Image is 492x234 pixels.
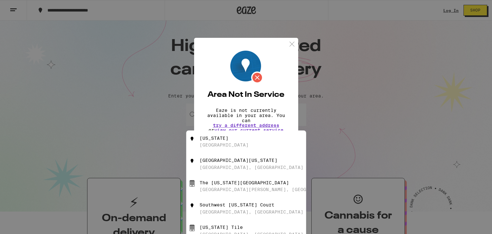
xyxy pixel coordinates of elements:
button: try a different address [213,123,279,128]
img: Florida [189,136,195,142]
img: close.svg [288,40,296,48]
div: Southwest [US_STATE] Court [200,202,275,207]
img: Southwest Florida Street [189,158,195,164]
a: view our current service area [214,128,283,138]
div: [GEOGRAPHIC_DATA] [200,142,249,147]
h2: Area Not In Service [204,91,289,99]
div: The [US_STATE][GEOGRAPHIC_DATA] [200,180,289,185]
div: [GEOGRAPHIC_DATA][PERSON_NAME], [GEOGRAPHIC_DATA], [GEOGRAPHIC_DATA] [200,187,396,192]
div: [GEOGRAPHIC_DATA][US_STATE] [200,158,277,163]
div: [GEOGRAPHIC_DATA], [GEOGRAPHIC_DATA] [200,209,303,214]
div: [US_STATE] [200,136,228,141]
p: Eaze is not currently available in your area. You can or [204,108,289,138]
img: The Florida Room [189,180,195,187]
img: Southwest Florida Court [189,202,195,209]
div: [GEOGRAPHIC_DATA], [GEOGRAPHIC_DATA] [200,165,303,170]
img: Location [230,51,263,84]
div: [US_STATE] Tile [200,225,243,230]
span: Hi. Need any help? [4,4,46,10]
img: Florida Tile [189,225,195,231]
